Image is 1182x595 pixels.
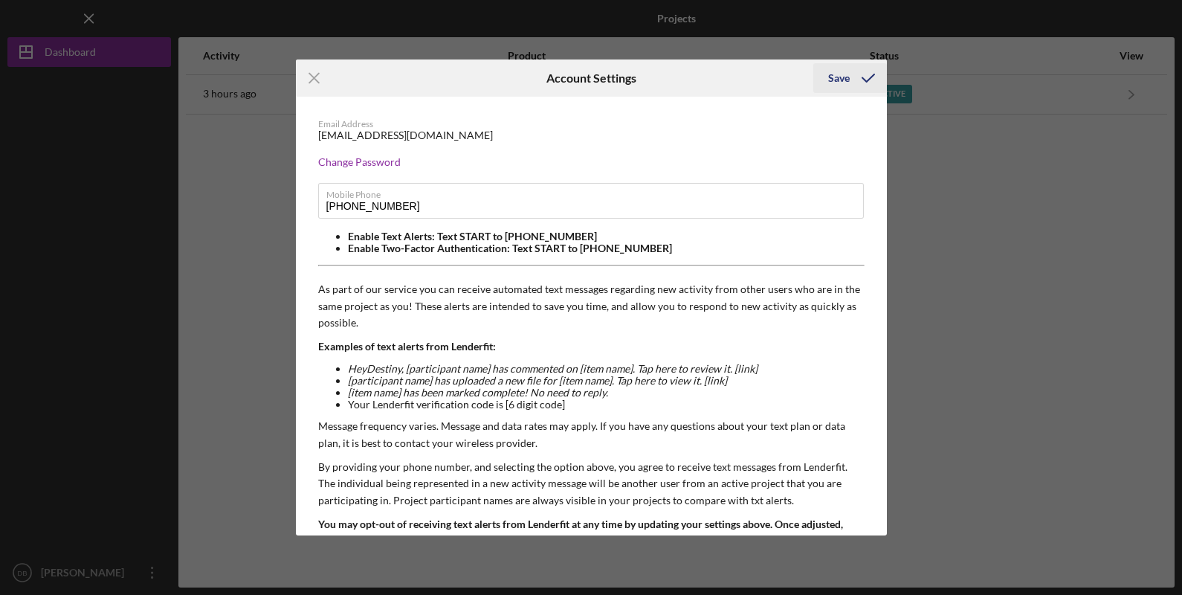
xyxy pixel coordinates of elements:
div: Email Address [318,119,865,129]
div: [EMAIL_ADDRESS][DOMAIN_NAME] [318,129,493,141]
li: Hey Destiny , [participant name] has commented on [item name]. Tap here to review it. [link] [348,363,865,375]
p: As part of our service you can receive automated text messages regarding new activity from other ... [318,281,865,331]
li: Enable Two-Factor Authentication: Text START to [PHONE_NUMBER] [348,242,865,254]
button: Save [813,63,887,93]
p: Examples of text alerts from Lenderfit: [318,338,865,355]
li: Enable Text Alerts: Text START to [PHONE_NUMBER] [348,231,865,242]
p: By providing your phone number, and selecting the option above, you agree to receive text message... [318,459,865,509]
p: You may opt-out of receiving text alerts from Lenderfit at any time by updating your settings abo... [318,516,865,550]
li: [participant name] has uploaded a new file for [item name]. Tap here to view it. [link] [348,375,865,387]
li: Your Lenderfit verification code is [6 digit code] [348,399,865,411]
p: Message frequency varies. Message and data rates may apply. If you have any questions about your ... [318,418,865,451]
h6: Account Settings [546,71,636,85]
li: [item name] has been marked complete! No need to reply. [348,387,865,399]
div: Change Password [318,156,865,168]
label: Mobile Phone [326,184,864,200]
div: Save [828,63,850,93]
